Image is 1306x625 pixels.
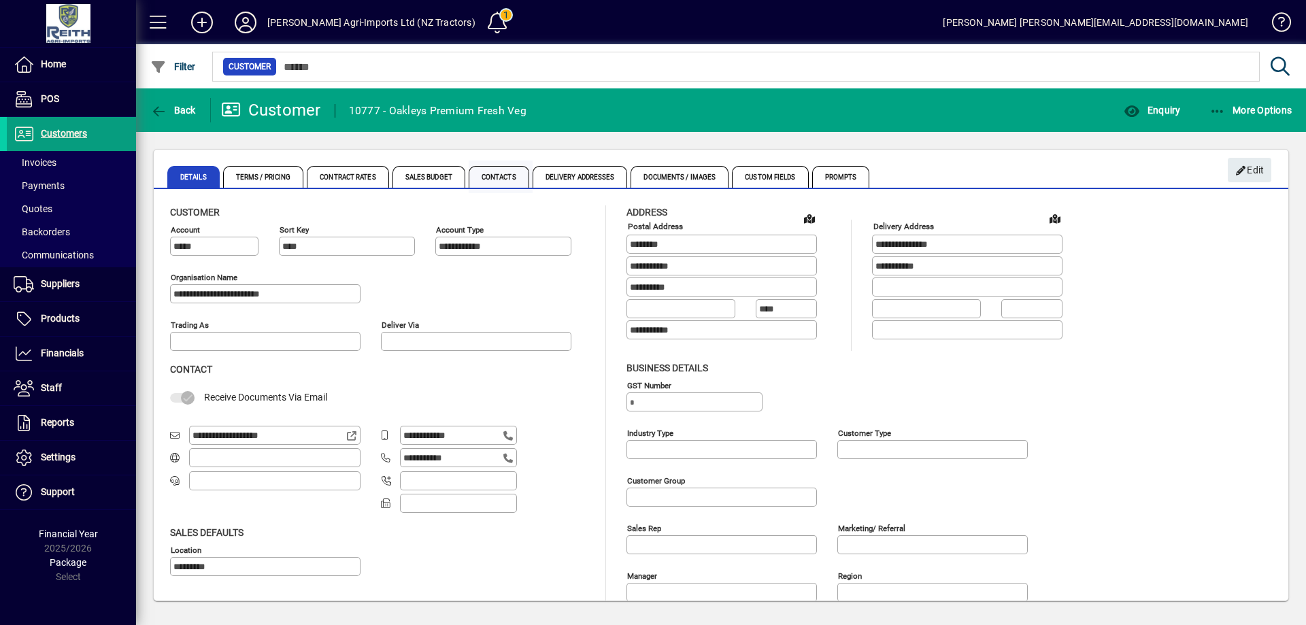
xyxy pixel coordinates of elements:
[224,10,267,35] button: Profile
[7,220,136,243] a: Backorders
[627,428,673,437] mat-label: Industry type
[1209,105,1292,116] span: More Options
[229,60,271,73] span: Customer
[7,371,136,405] a: Staff
[627,380,671,390] mat-label: GST Number
[7,302,136,336] a: Products
[14,157,56,168] span: Invoices
[7,82,136,116] a: POS
[392,166,465,188] span: Sales Budget
[147,54,199,79] button: Filter
[626,207,667,218] span: Address
[943,12,1248,33] div: [PERSON_NAME] [PERSON_NAME][EMAIL_ADDRESS][DOMAIN_NAME]
[1262,3,1289,47] a: Knowledge Base
[170,527,244,538] span: Sales defaults
[7,174,136,197] a: Payments
[812,166,870,188] span: Prompts
[627,571,657,580] mat-label: Manager
[171,320,209,330] mat-label: Trading as
[204,392,327,403] span: Receive Documents Via Email
[136,98,211,122] app-page-header-button: Back
[7,197,136,220] a: Quotes
[533,166,628,188] span: Delivery Addresses
[171,545,201,554] mat-label: Location
[631,166,729,188] span: Documents / Images
[7,406,136,440] a: Reports
[7,267,136,301] a: Suppliers
[41,486,75,497] span: Support
[50,557,86,568] span: Package
[223,166,304,188] span: Terms / Pricing
[14,180,65,191] span: Payments
[7,441,136,475] a: Settings
[838,523,905,533] mat-label: Marketing/ Referral
[1120,98,1184,122] button: Enquiry
[1206,98,1296,122] button: More Options
[41,313,80,324] span: Products
[41,58,66,69] span: Home
[799,207,820,229] a: View on map
[167,166,220,188] span: Details
[1044,207,1066,229] a: View on map
[627,523,661,533] mat-label: Sales rep
[1124,105,1180,116] span: Enquiry
[627,475,685,485] mat-label: Customer group
[41,278,80,289] span: Suppliers
[349,100,526,122] div: 10777 - Oakleys Premium Fresh Veg
[1235,159,1265,182] span: Edit
[39,528,98,539] span: Financial Year
[41,93,59,104] span: POS
[150,61,196,72] span: Filter
[626,362,708,373] span: Business details
[267,12,475,33] div: [PERSON_NAME] Agri-Imports Ltd (NZ Tractors)
[7,48,136,82] a: Home
[41,382,62,393] span: Staff
[41,348,84,358] span: Financials
[469,166,529,188] span: Contacts
[170,364,212,375] span: Contact
[180,10,224,35] button: Add
[221,99,321,121] div: Customer
[436,225,484,235] mat-label: Account Type
[7,475,136,509] a: Support
[147,98,199,122] button: Back
[7,337,136,371] a: Financials
[732,166,808,188] span: Custom Fields
[41,417,74,428] span: Reports
[14,226,70,237] span: Backorders
[171,273,237,282] mat-label: Organisation name
[307,166,388,188] span: Contract Rates
[382,320,419,330] mat-label: Deliver via
[150,105,196,116] span: Back
[7,151,136,174] a: Invoices
[7,243,136,267] a: Communications
[14,203,52,214] span: Quotes
[171,225,200,235] mat-label: Account
[838,428,891,437] mat-label: Customer type
[170,207,220,218] span: Customer
[41,452,76,462] span: Settings
[838,571,862,580] mat-label: Region
[280,225,309,235] mat-label: Sort key
[41,128,87,139] span: Customers
[14,250,94,260] span: Communications
[1228,158,1271,182] button: Edit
